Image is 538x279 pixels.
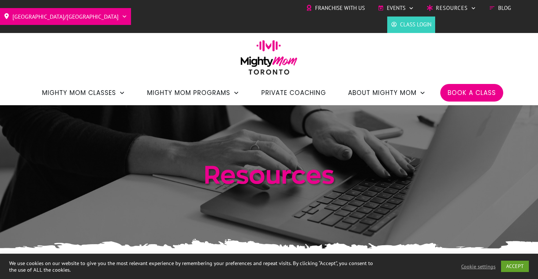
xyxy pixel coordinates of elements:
span: About Mighty Mom [348,87,416,99]
a: Events [378,3,414,14]
a: Franchise with Us [306,3,365,14]
span: [GEOGRAPHIC_DATA]/[GEOGRAPHIC_DATA] [12,11,119,22]
img: mightymom-logo-toronto [237,40,301,80]
a: ACCEPT [501,261,529,272]
a: Resources [427,3,476,14]
a: Class Login [391,19,431,30]
span: Blog [498,3,511,14]
a: Mighty Mom Classes [42,87,125,99]
span: Mighty Mom Classes [42,87,116,99]
a: Mighty Mom Programs [147,87,239,99]
span: Franchise with Us [315,3,365,14]
span: Events [387,3,406,14]
span: Mighty Mom Programs [147,87,230,99]
div: We use cookies on our website to give you the most relevant experience by remembering your prefer... [9,260,373,273]
a: Cookie settings [461,263,496,270]
h1: Resources [72,158,466,199]
span: Class Login [400,19,431,30]
a: Book a Class [448,87,496,99]
a: Private Coaching [261,87,326,99]
a: About Mighty Mom [348,87,426,99]
a: [GEOGRAPHIC_DATA]/[GEOGRAPHIC_DATA] [4,11,127,22]
a: Blog [489,3,511,14]
span: Resources [436,3,468,14]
